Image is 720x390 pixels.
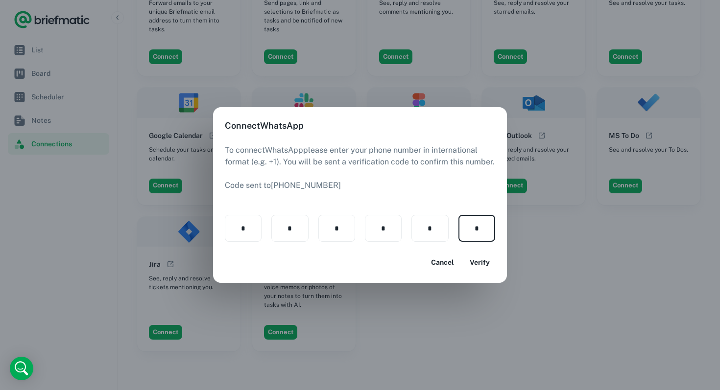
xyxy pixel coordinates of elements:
button: Verify [464,253,495,271]
p: To connect WhatsApp please enter your phone number in international format (e.g. +1). You will be... [225,144,495,180]
h2: Connect WhatsApp [213,107,507,144]
p: Code sent to [PHONE_NUMBER] [225,180,495,191]
div: Open Intercom Messenger [10,357,33,380]
button: Cancel [427,253,458,271]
